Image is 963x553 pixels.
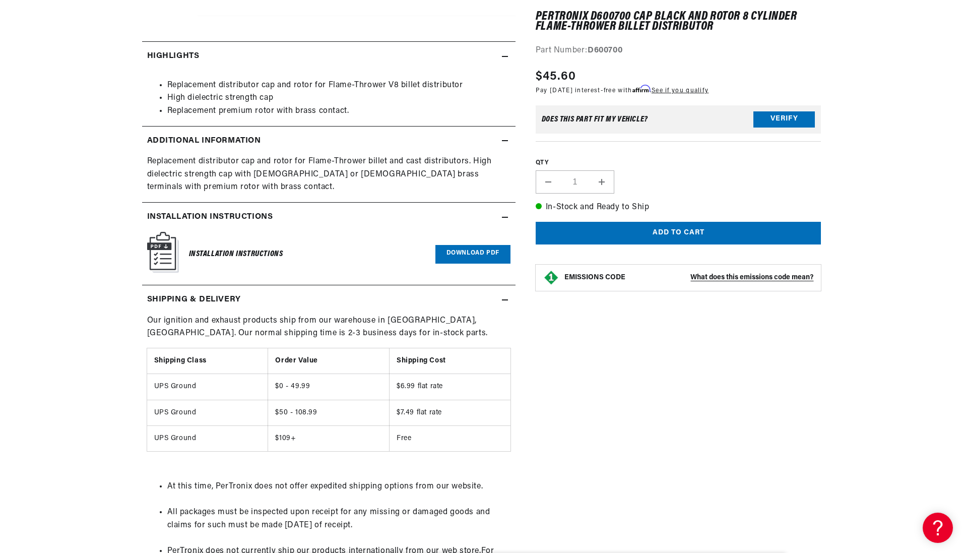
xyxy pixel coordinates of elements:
summary: Additional Information [142,127,516,156]
button: Verify [753,111,815,128]
p: Pay [DATE] interest-free with . [536,86,709,95]
p: In-Stock and Ready to Ship [536,201,821,214]
div: Part Number: [536,45,821,58]
h2: Additional Information [147,135,261,148]
strong: Order Value [275,357,318,364]
span: $45.60 [536,68,576,86]
li: Replacement distributor cap and rotor for Flame-Thrower V8 billet distributor [167,79,510,92]
div: Does This part fit My vehicle? [542,115,648,124]
td: $50 - 108.99 [268,400,389,425]
strong: D600700 [588,47,622,55]
td: $6.99 flat rate [389,374,510,400]
td: UPS Ground [147,374,268,400]
strong: What does this emissions code mean? [690,274,813,281]
summary: Shipping & Delivery [142,285,516,315]
span: Our ignition and exhaust products ship from our warehouse in [GEOGRAPHIC_DATA], [GEOGRAPHIC_DATA]... [147,317,488,338]
td: UPS Ground [147,400,268,425]
strong: EMISSIONS CODE [564,274,625,281]
span: All packages must be inspected upon receipt for any missing or damaged goods and claims for such ... [167,508,490,529]
span: At this time, PerTronix does not offer expedited shipping options from our website. [167,482,483,490]
img: Instruction Manual [147,232,179,273]
h2: Shipping & Delivery [147,293,241,306]
li: High dielectric strength cap [167,92,510,105]
span: Affirm [632,85,650,93]
h2: Highlights [147,50,200,63]
button: EMISSIONS CODEWhat does this emissions code mean? [564,273,814,282]
strong: Shipping Class [154,357,207,364]
label: QTY [536,159,821,167]
h2: Installation instructions [147,211,273,224]
a: See if you qualify - Learn more about Affirm Financing (opens in modal) [652,88,709,94]
td: $7.49 flat rate [389,400,510,425]
a: Download PDF [435,245,510,264]
button: Add to cart [536,222,821,244]
summary: Installation instructions [142,203,516,232]
strong: Shipping Cost [397,357,446,364]
td: Free [389,426,510,452]
td: UPS Ground [147,426,268,452]
h6: Installation Instructions [189,248,283,261]
h1: PerTronix D600700 Cap Black and Rotor 8 cylinder Flame-Thrower Billet Distributor [536,12,821,32]
td: $0 - 49.99 [268,374,389,400]
li: Replacement premium rotor with brass contact. [167,105,510,118]
p: Replacement distributor cap and rotor for Flame-Thrower billet and cast distributors. High dielec... [147,155,510,194]
img: Emissions code [543,270,559,286]
td: $109+ [268,426,389,452]
summary: Highlights [142,42,516,71]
